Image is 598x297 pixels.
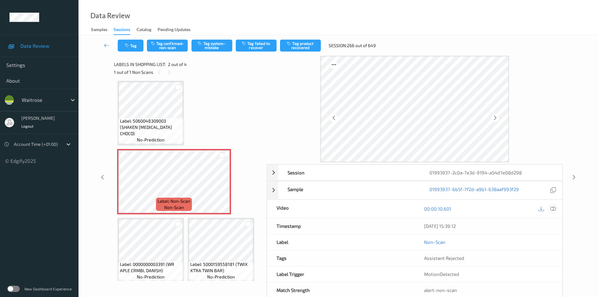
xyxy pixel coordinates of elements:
[114,26,130,35] div: Sessions
[168,61,187,68] span: 2 out of 4
[91,25,114,34] a: Samples
[424,223,553,229] div: [DATE] 15:39:12
[114,61,166,68] span: Labels in shopping list:
[120,261,181,274] span: Label: 0000000003391 (WR APLE CRMBL DANISH)
[120,118,181,137] span: Label: 5060048309003 (SHAKEN [MEDICAL_DATA] CHOCO)
[207,274,235,280] span: no-prediction
[114,68,262,76] div: 1 out of 1 Non Scans
[267,200,415,218] div: Video
[158,198,190,204] span: Label: Non-Scan
[137,137,164,143] span: no-prediction
[267,266,415,282] div: Label Trigger
[429,186,519,195] a: 01993937-6b5f-7f2d-a9b1-638aaf993f29
[236,40,277,52] button: Tag failed to recover
[424,255,464,261] span: Assistant Rejected
[424,239,445,245] a: Non-Scan
[415,266,562,282] div: MotionDetected
[158,25,197,34] a: Pending Updates
[278,165,420,180] div: Session
[267,218,415,234] div: Timestamp
[137,274,164,280] span: no-prediction
[158,26,191,34] div: Pending Updates
[424,287,553,293] div: alert-non-scan
[90,13,130,19] div: Data Review
[424,206,451,212] a: 00:00:10.601
[147,40,188,52] button: Tag confirmed-non-scan
[190,261,252,274] span: Label: 5000159558181 (TWIX XTRA TWIN BAR)
[91,26,107,34] div: Samples
[267,250,415,266] div: Tags
[118,40,143,52] button: Tag
[267,234,415,250] div: Label
[329,42,347,49] span: Session:
[267,181,563,200] div: Sample01993937-6b5f-7f2d-a9b1-638aaf993f29
[191,40,232,52] button: Tag system-mistake
[137,25,158,34] a: Catalog
[114,25,137,35] a: Sessions
[164,204,184,211] span: non-scan
[280,40,321,52] button: Tag product recovered
[278,181,420,199] div: Sample
[267,164,563,181] div: Session01993937-2c0a-7e3d-9194-a54d7e08d298
[137,26,151,34] div: Catalog
[347,42,376,49] span: 266 out of 649
[420,165,562,180] div: 01993937-2c0a-7e3d-9194-a54d7e08d298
